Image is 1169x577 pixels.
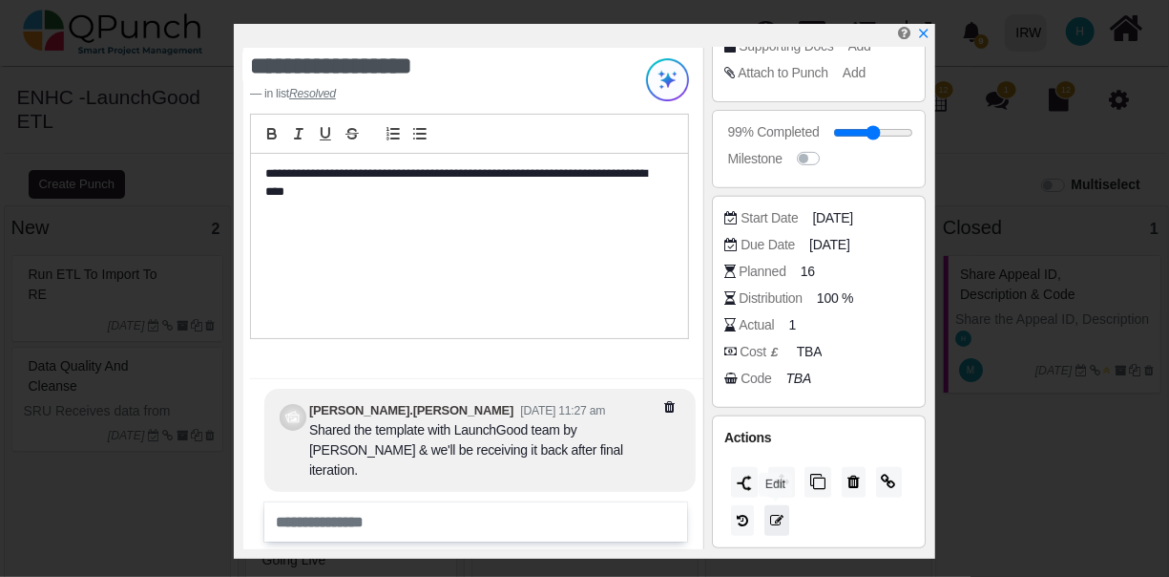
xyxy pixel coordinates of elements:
[309,403,513,417] b: [PERSON_NAME].[PERSON_NAME]
[289,87,336,100] cite: Source Title
[786,371,811,386] i: TBA
[728,149,783,169] div: Milestone
[309,420,643,481] div: Shared the template with LaunchGood team by [PERSON_NAME] & we'll be receiving it back after fina...
[898,26,910,40] i: Edit Punch
[809,235,849,255] span: [DATE]
[741,208,798,228] div: Start Date
[731,505,754,536] button: History
[737,476,752,491] img: split.9d50320.png
[731,467,758,498] button: Split
[876,467,902,498] button: Copy Link
[741,235,795,255] div: Due Date
[739,288,803,309] div: Distribution
[843,65,866,80] span: Add
[812,208,852,228] span: [DATE]
[738,63,828,83] div: Attach to Punch
[740,342,783,362] div: Cost
[250,85,611,102] footer: in list
[739,315,774,335] div: Actual
[917,27,930,40] svg: x
[646,58,689,101] img: Try writing with AI
[724,430,771,445] span: Actions
[801,262,815,282] span: 16
[289,87,336,100] u: Resolved
[848,38,871,53] span: Add
[741,369,771,389] div: Code
[817,288,853,309] span: 100 %
[520,404,605,417] small: [DATE] 11:27 am
[788,315,796,335] span: 1
[917,26,930,41] a: x
[797,342,822,362] span: TBA
[739,262,785,282] div: Planned
[804,467,831,498] button: Copy
[728,122,820,142] div: 99% Completed
[771,345,778,359] b: £
[842,467,866,498] button: Delete
[759,473,792,497] div: Edit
